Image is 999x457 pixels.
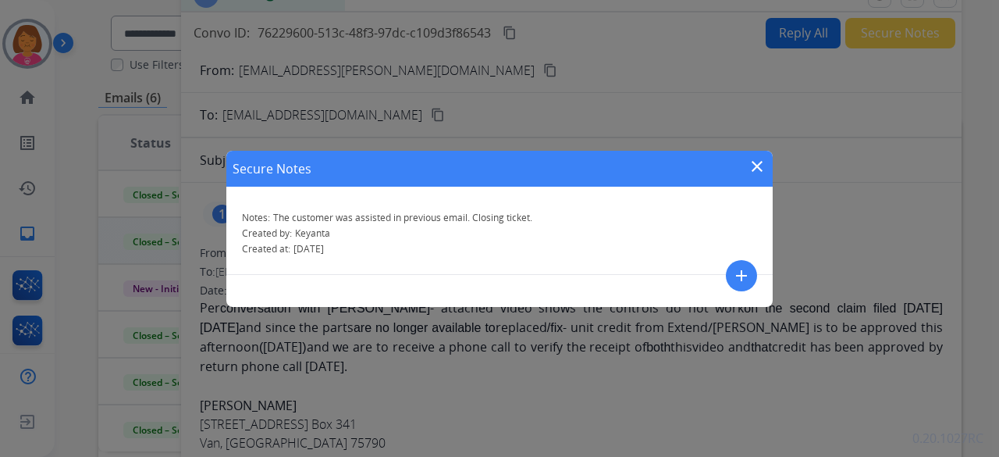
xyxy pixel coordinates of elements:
[273,211,532,224] span: The customer was assisted in previous email. Closing ticket.
[732,266,751,285] mat-icon: add
[293,242,324,255] span: [DATE]
[748,157,766,176] mat-icon: close
[912,429,983,448] p: 0.20.1027RC
[233,159,311,178] h1: Secure Notes
[242,227,292,240] span: Created by:
[242,242,290,255] span: Created at:
[242,211,270,224] span: Notes:
[295,227,330,240] span: Keyanta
